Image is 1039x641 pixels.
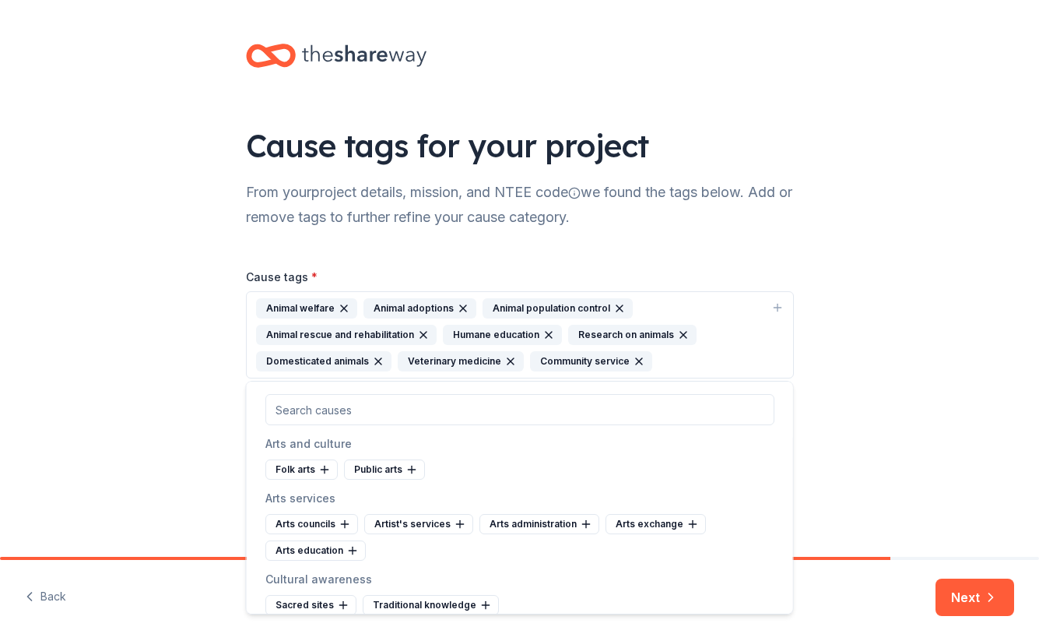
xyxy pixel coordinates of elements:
div: Animal rescue and rehabilitation [256,325,437,345]
div: Domesticated animals [256,351,391,372]
div: Public arts [344,460,425,480]
div: Animal adoptions [363,298,476,319]
div: Arts services [265,489,774,508]
div: Folk arts [265,460,338,480]
input: Search causes [265,394,774,425]
div: Cause tags for your project [246,124,794,167]
div: Artist's services [364,514,473,534]
div: Veterinary medicine [398,351,524,372]
button: Next [935,579,1014,616]
div: Animal population control [483,298,633,319]
button: Back [25,581,66,614]
div: From your project details, mission, and NTEE code we found the tags below. Add or remove tags to ... [246,180,794,230]
div: Animal welfare [256,298,357,319]
div: Arts education [265,541,366,561]
div: Traditional knowledge [363,595,499,615]
div: Humane education [443,325,562,345]
div: Arts administration [479,514,599,534]
div: Arts exchange [605,514,706,534]
div: Community service [530,351,652,372]
div: Arts and culture [265,435,774,453]
div: Research on animals [568,325,697,345]
label: Cause tags [246,269,318,285]
button: Animal welfareAnimal adoptionsAnimal population controlAnimal rescue and rehabilitationHumane edu... [246,291,794,379]
div: Cultural awareness [265,570,774,589]
div: Arts councils [265,514,358,534]
div: Sacred sites [265,595,356,615]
